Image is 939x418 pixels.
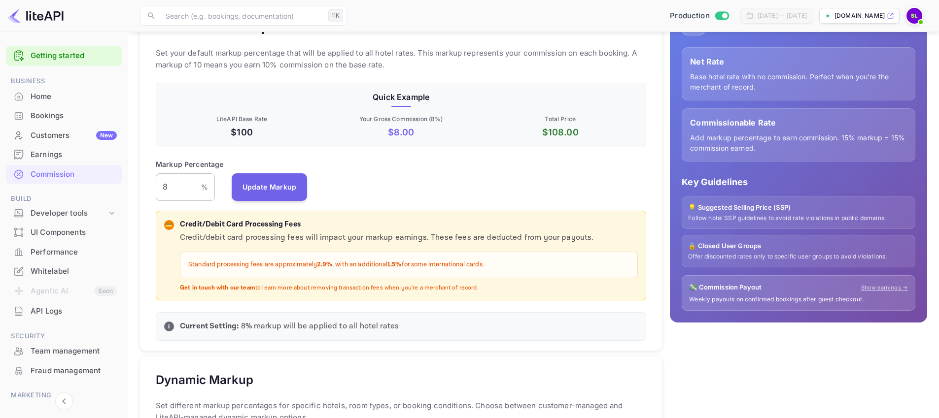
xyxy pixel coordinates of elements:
button: Collapse navigation [55,392,73,410]
div: ⌘K [328,9,343,22]
a: Whitelabel [6,262,122,280]
img: LiteAPI logo [8,8,64,24]
p: Quick Example [164,91,638,103]
a: Earnings [6,145,122,163]
a: API Logs [6,302,122,320]
div: Whitelabel [31,266,117,277]
p: LiteAPI Base Rate [164,115,319,124]
div: Bookings [31,110,117,122]
div: API Logs [31,306,117,317]
div: Home [31,91,117,102]
div: Team management [6,342,122,361]
p: Weekly payouts on confirmed bookings after guest checkout. [689,295,908,304]
p: Total Price [483,115,638,124]
strong: 1.5% [387,260,402,269]
div: Customers [31,130,117,141]
div: Switch to Sandbox mode [666,10,732,22]
input: 0 [156,173,201,201]
p: [DOMAIN_NAME] [835,11,885,20]
div: New [96,131,117,140]
img: Shri Lildharrie [906,8,922,24]
div: Performance [6,243,122,262]
div: Developer tools [31,208,107,219]
p: 💡 Suggested Selling Price (SSP) [688,203,909,213]
a: Bookings [6,106,122,125]
p: Commissionable Rate [690,117,907,129]
p: Set your default markup percentage that will be applied to all hotel rates. This markup represent... [156,47,646,71]
span: Business [6,76,122,87]
p: Credit/debit card processing fees will impact your markup earnings. These fees are deducted from ... [180,232,638,244]
div: Earnings [31,149,117,161]
p: Your Gross Commission ( 8 %) [323,115,479,124]
div: Commission [31,169,117,180]
a: UI Components [6,223,122,241]
div: CustomersNew [6,126,122,145]
div: Performance [31,247,117,258]
div: API Logs [6,302,122,321]
div: UI Components [31,227,117,238]
p: $100 [164,126,319,139]
h4: Default Markup [156,16,271,35]
strong: Get in touch with our team [180,284,255,291]
p: % [201,182,208,192]
h5: Dynamic Markup [156,372,253,388]
p: $ 8.00 [323,126,479,139]
a: Home [6,87,122,105]
span: Build [6,193,122,204]
button: Update Markup [232,173,308,201]
p: Add markup percentage to earn commission. 15% markup = 15% commission earned. [690,132,907,153]
p: Net Rate [690,56,907,67]
span: Marketing [6,390,122,401]
div: [DATE] — [DATE] [758,11,807,20]
div: Bookings [6,106,122,126]
p: $ 108.00 [483,126,638,139]
p: 💸 Commission Payout [689,283,762,292]
strong: 2.9% [317,260,332,269]
div: Fraud management [31,365,117,377]
div: UI Components [6,223,122,242]
p: Follow hotel SSP guidelines to avoid rate violations in public domains. [688,214,909,223]
strong: Current Setting: [180,321,239,331]
p: Offer discounted rates only to specific user groups to avoid violations. [688,253,909,261]
div: Fraud management [6,361,122,381]
p: 8 % markup will be applied to all hotel rates [180,321,638,332]
p: 🔒 Closed User Groups [688,241,909,251]
div: Whitelabel [6,262,122,281]
div: Team management [31,346,117,357]
p: 💳 [165,221,173,229]
a: Performance [6,243,122,261]
p: i [168,322,170,331]
a: Fraud management [6,361,122,380]
div: Earnings [6,145,122,164]
a: Getting started [31,50,117,62]
a: Show earnings → [861,284,908,292]
div: Home [6,87,122,106]
a: Team management [6,342,122,360]
a: Commission [6,165,122,183]
div: Getting started [6,46,122,66]
p: Standard processing fees are approximately , with an additional for some international cards. [188,260,629,270]
p: Key Guidelines [682,175,915,189]
p: Markup Percentage [156,159,224,169]
p: Credit/Debit Card Processing Fees [180,219,638,230]
p: Base hotel rate with no commission. Perfect when you're the merchant of record. [690,71,907,92]
div: Commission [6,165,122,184]
input: Search (e.g. bookings, documentation) [160,6,324,26]
span: Security [6,331,122,342]
div: Developer tools [6,205,122,222]
span: Production [670,10,710,22]
p: to learn more about removing transaction fees when you're a merchant of record. [180,284,638,292]
div: Vouchers [31,405,117,417]
a: CustomersNew [6,126,122,144]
